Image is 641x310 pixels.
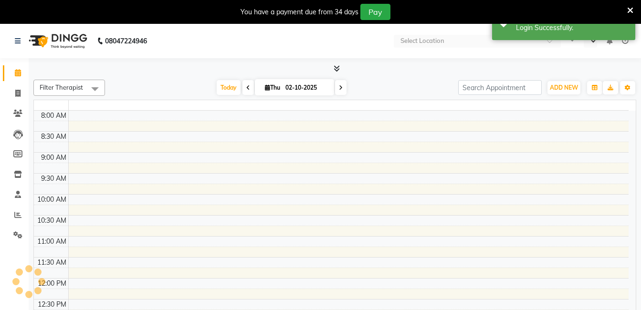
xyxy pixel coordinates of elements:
div: 8:00 AM [39,111,68,121]
button: Pay [360,4,390,20]
img: logo [24,28,90,54]
div: You have a payment due from 34 days [241,7,358,17]
span: Thu [263,84,283,91]
div: 10:30 AM [35,216,68,226]
input: Search Appointment [458,80,542,95]
div: 8:30 AM [39,132,68,142]
div: 11:30 AM [35,258,68,268]
div: 12:30 PM [36,300,68,310]
div: Login Successfully. [516,23,628,33]
span: Filter Therapist [40,83,83,91]
div: 9:30 AM [39,174,68,184]
span: Today [217,80,241,95]
div: 11:00 AM [35,237,68,247]
div: 10:00 AM [35,195,68,205]
span: ADD NEW [550,84,578,91]
input: 2025-10-02 [283,81,330,95]
button: ADD NEW [547,81,580,94]
div: Select Location [400,36,444,46]
b: 08047224946 [105,28,147,54]
div: 9:00 AM [39,153,68,163]
div: 12:00 PM [36,279,68,289]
